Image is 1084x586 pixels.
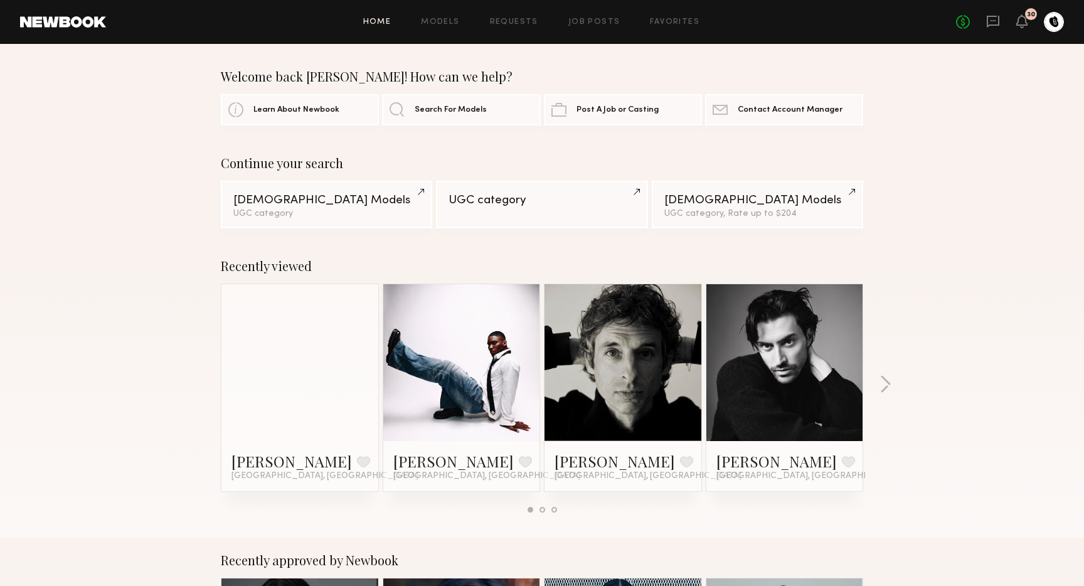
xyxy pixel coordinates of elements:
span: Contact Account Manager [738,106,842,114]
div: Continue your search [221,156,863,171]
a: Favorites [650,18,699,26]
div: 30 [1027,11,1035,18]
span: [GEOGRAPHIC_DATA], [GEOGRAPHIC_DATA] [231,471,418,481]
a: Search For Models [382,94,540,125]
a: Contact Account Manager [705,94,863,125]
a: Home [363,18,391,26]
span: Learn About Newbook [253,106,339,114]
a: UGC category [436,181,647,228]
div: UGC category, Rate up to $204 [664,210,851,218]
span: Search For Models [415,106,487,114]
div: Recently viewed [221,258,863,274]
a: Post A Job or Casting [544,94,702,125]
span: [GEOGRAPHIC_DATA], [GEOGRAPHIC_DATA] [393,471,580,481]
a: [PERSON_NAME] [393,451,514,471]
a: Learn About Newbook [221,94,379,125]
span: [GEOGRAPHIC_DATA], [GEOGRAPHIC_DATA] [555,471,741,481]
a: Models [421,18,459,26]
div: Recently approved by Newbook [221,553,863,568]
a: [PERSON_NAME] [555,451,675,471]
div: [DEMOGRAPHIC_DATA] Models [233,194,420,206]
a: [DEMOGRAPHIC_DATA] ModelsUGC category, Rate up to $204 [652,181,863,228]
a: [PERSON_NAME] [716,451,837,471]
a: Job Posts [568,18,620,26]
div: [DEMOGRAPHIC_DATA] Models [664,194,851,206]
span: Post A Job or Casting [577,106,659,114]
a: [DEMOGRAPHIC_DATA] ModelsUGC category [221,181,432,228]
div: UGC category [449,194,635,206]
span: [GEOGRAPHIC_DATA], [GEOGRAPHIC_DATA] [716,471,903,481]
div: Welcome back [PERSON_NAME]! How can we help? [221,69,863,84]
a: Requests [490,18,538,26]
a: [PERSON_NAME] [231,451,352,471]
div: UGC category [233,210,420,218]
